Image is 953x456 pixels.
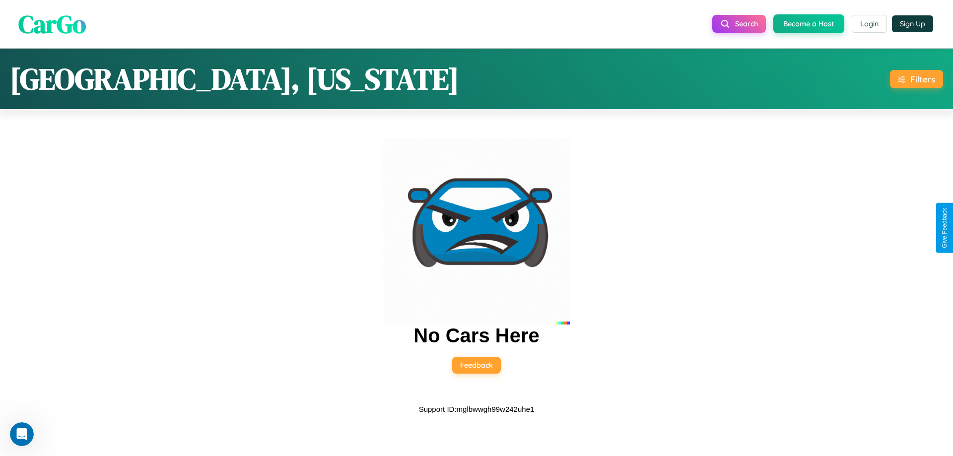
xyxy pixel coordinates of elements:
button: Feedback [452,357,501,374]
h1: [GEOGRAPHIC_DATA], [US_STATE] [10,59,459,99]
button: Search [712,15,766,33]
p: Support ID: mglbwwgh99w242uhe1 [419,402,535,416]
span: Search [735,19,758,28]
img: car [383,138,570,325]
button: Become a Host [773,14,844,33]
button: Filters [890,70,943,88]
span: CarGo [18,6,86,41]
button: Sign Up [892,15,933,32]
iframe: Intercom live chat [10,422,34,446]
h2: No Cars Here [413,325,539,347]
div: Filters [910,74,935,84]
button: Login [852,15,887,33]
div: Give Feedback [941,208,948,248]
